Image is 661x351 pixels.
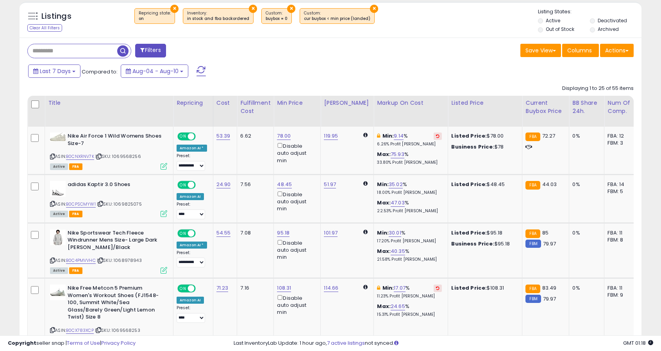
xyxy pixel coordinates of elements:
b: Listed Price: [451,181,487,188]
div: % [377,133,442,147]
a: 48.45 [277,181,292,188]
b: Min: [377,229,389,236]
a: 71.23 [216,284,229,292]
a: 119.95 [324,132,338,140]
div: % [377,303,442,317]
a: B0CNXRNV7K [66,153,94,160]
span: OFF [195,133,207,140]
b: Min: [382,284,394,292]
small: FBA [525,285,540,293]
a: B0C4PMVVHC [66,257,96,264]
b: Max: [377,247,391,255]
div: ASIN: [50,229,167,273]
div: FBA: 11 [607,229,633,236]
div: Disable auto adjust min [277,238,314,261]
span: Inventory : [187,10,249,22]
span: All listings currently available for purchase on Amazon [50,267,68,274]
div: FBA: 12 [607,133,633,140]
span: Compared to: [82,68,118,75]
div: FBA: 14 [607,181,633,188]
span: 79.97 [543,240,556,247]
b: Nike Air Force 1 Wild Womens Shoes Size-7 [68,133,163,149]
a: B0CX783XCP [66,327,94,334]
img: 311EQXo2uYL._SL40_.jpg [50,133,66,141]
div: ASIN: [50,133,167,169]
b: Min: [382,132,394,140]
a: B0CPSCMYW1 [66,201,96,208]
button: × [287,5,295,13]
span: Columns [567,47,592,54]
a: 47.03 [391,199,405,207]
div: 0% [572,229,598,236]
label: Out of Stock [546,26,574,32]
th: The percentage added to the cost of goods (COGS) that forms the calculator for Min & Max prices. [374,96,448,127]
a: 101.97 [324,229,338,237]
a: 7 active listings [327,339,365,347]
div: cur buybox < min price (landed) [304,16,370,21]
h5: Listings [41,11,71,22]
div: FBM: 5 [607,188,633,195]
span: OFF [195,181,207,188]
span: 83.49 [542,284,557,292]
span: FBA [69,211,82,217]
a: 30.01 [389,229,401,237]
div: FBM: 8 [607,236,633,244]
div: Amazon AI [177,297,204,304]
button: Aug-04 - Aug-10 [121,64,188,78]
span: ON [178,181,188,188]
span: Repricing state : [139,10,171,22]
div: Disable auto adjust min [277,190,314,213]
img: 311aUCrPJcL._SL40_.jpg [50,181,66,197]
div: 0% [572,181,598,188]
button: Last 7 Days [28,64,80,78]
div: $108.31 [451,285,516,292]
div: Amazon AI [177,193,204,200]
div: Repricing [177,99,210,107]
div: Listed Price [451,99,519,107]
b: Max: [377,199,391,206]
img: 31cVYYcpjxL._SL40_.jpg [50,285,66,300]
div: 0% [572,285,598,292]
a: 40.35 [391,247,405,255]
div: Last InventoryLab Update: 1 hour ago, not synced. [234,340,653,347]
p: Listing States: [538,8,641,16]
a: 24.65 [391,303,405,310]
span: | SKU: 1069568256 [95,153,141,159]
span: ON [178,133,188,140]
a: 114.66 [324,284,338,292]
div: % [377,248,442,262]
p: 33.80% Profit [PERSON_NAME] [377,160,442,165]
div: Amazon AI * [177,242,207,249]
div: Current Buybox Price [525,99,566,115]
a: 53.39 [216,132,230,140]
span: Custom: [266,10,288,22]
span: 79.97 [543,295,556,303]
button: Columns [562,44,599,57]
div: Min Price [277,99,317,107]
p: 21.58% Profit [PERSON_NAME] [377,257,442,262]
div: Markup on Cost [377,99,445,107]
label: Deactivated [598,17,627,24]
p: 17.20% Profit [PERSON_NAME] [377,238,442,244]
div: % [377,181,442,195]
div: ASIN: [50,181,167,217]
b: Max: [377,150,391,158]
div: % [377,285,442,299]
b: Nike Sportswear Tech Fleece Windrunner Mens Size- Large Dark [PERSON_NAME]/Black [68,229,163,253]
div: Cost [216,99,234,107]
div: Amazon AI * [177,145,207,152]
div: Disable auto adjust min [277,141,314,164]
label: Active [546,17,560,24]
button: Filters [135,44,166,57]
span: ON [178,285,188,292]
b: Listed Price: [451,132,487,140]
span: 2025-08-18 01:18 GMT [623,339,653,347]
p: 11.23% Profit [PERSON_NAME] [377,294,442,299]
a: 51.97 [324,181,336,188]
div: 0% [572,133,598,140]
b: Max: [377,303,391,310]
div: in stock and fba backordered [187,16,249,21]
div: BB Share 24h. [572,99,601,115]
b: Business Price: [451,143,494,150]
div: buybox = 0 [266,16,288,21]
